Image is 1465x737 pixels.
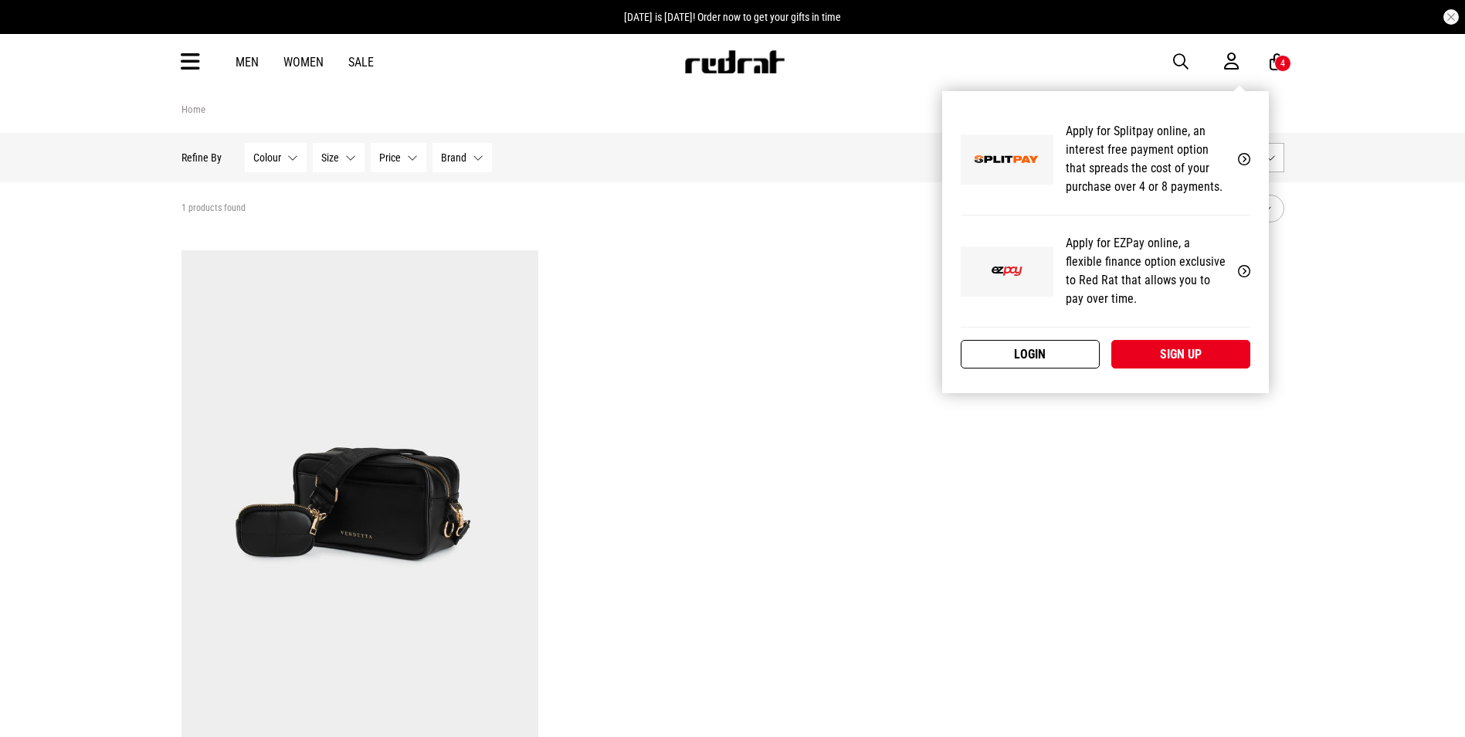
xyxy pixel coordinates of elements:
[181,202,246,215] span: 1 products found
[624,11,841,23] span: [DATE] is [DATE]! Order now to get your gifts in time
[321,151,339,164] span: Size
[1066,122,1226,196] p: Apply for Splitpay online, an interest free payment option that spreads the cost of your purchase...
[181,151,222,164] p: Refine By
[236,55,259,70] a: Men
[1111,340,1250,368] a: Sign up
[961,340,1100,368] a: Login
[1066,234,1226,308] p: Apply for EZPay online, a flexible finance option exclusive to Red Rat that allows you to pay ove...
[961,216,1250,328] a: Apply for EZPay online, a flexible finance option exclusive to Red Rat that allows you to pay ove...
[1270,54,1284,70] a: 4
[961,104,1250,216] a: Apply for Splitpay online, an interest free payment option that spreads the cost of your purchase...
[379,151,401,164] span: Price
[283,55,324,70] a: Women
[1280,58,1285,69] div: 4
[441,151,466,164] span: Brand
[348,55,374,70] a: Sale
[371,143,426,172] button: Price
[12,6,59,53] button: Open LiveChat chat widget
[683,50,785,73] img: Redrat logo
[245,143,307,172] button: Colour
[181,104,205,115] a: Home
[432,143,492,172] button: Brand
[313,143,365,172] button: Size
[253,151,281,164] span: Colour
